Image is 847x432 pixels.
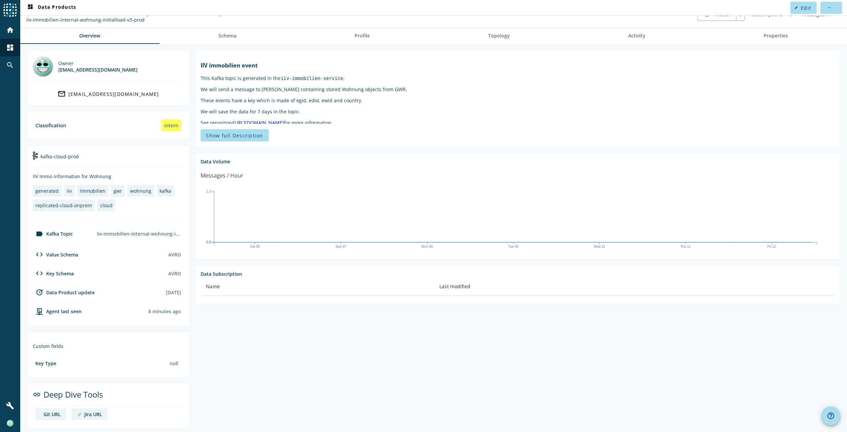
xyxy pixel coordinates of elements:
[80,188,106,194] div: immobilien
[3,3,17,17] img: spoud-logo.svg
[71,408,108,420] a: deep dive imageJira URL
[794,6,798,9] mat-icon: edit
[33,173,184,180] div: IIV Immo information for Wohnung
[26,4,34,12] mat-icon: dashboard
[166,289,181,296] div: [DATE]
[233,119,284,126] a: [URL][DOMAIN_NAME]
[281,76,343,81] code: iiv-immobilien-service
[206,240,211,244] text: 0.0
[6,61,14,69] mat-icon: search
[33,343,184,349] div: Custom fields
[680,245,691,248] text: Thu 11
[24,2,79,14] button: Data Products
[33,230,73,238] div: Kafka Topic
[201,75,835,81] p: This Kafka topic is generated in the .
[594,245,606,248] text: Wed 10
[94,228,184,240] div: iiv-immobilien-internal-wohnung-initialload-v3-prod
[6,26,14,34] mat-icon: home
[336,245,347,248] text: Sep 07
[35,122,66,129] div: Classification
[201,97,835,104] p: These events have a key which is made of egid, edid, ewid and country.
[698,8,736,20] button: Watch
[58,90,66,98] mat-icon: mail_outline
[79,33,100,38] span: Overview
[35,288,43,296] mat-icon: update
[33,151,184,168] div: kafka-cloud-prod
[35,250,43,259] mat-icon: code
[201,158,835,165] div: Data Volume
[250,245,260,248] text: Sat 06
[35,408,66,420] a: deep dive imageGit URL
[355,33,370,38] span: Profile
[33,88,184,100] a: [EMAIL_ADDRESS][DOMAIN_NAME]
[201,271,835,277] div: Data Subscription
[68,91,159,97] div: [EMAIL_ADDRESS][DOMAIN_NAME]
[33,390,41,399] mat-icon: link
[35,230,43,238] mat-icon: label
[434,277,835,296] th: Last modified
[33,56,53,77] img: DL_302872@mobi.ch
[33,288,95,296] div: Data Product update
[159,188,171,194] div: kafka
[488,33,510,38] span: Topology
[26,17,231,23] div: Kafka Topic: iiv-immobilien-internal-wohnung-initialload-v3-prod
[801,5,811,11] span: Edit
[114,188,122,194] div: gwr
[628,33,645,38] span: Activity
[201,277,434,296] th: Name
[508,245,519,248] text: Tue 09
[35,202,92,209] div: replicated-cloud-onprem
[201,86,835,92] p: We will send a message to [PERSON_NAME] containing stored Wohnung objects from GWR.
[130,188,151,194] div: wohnung
[58,66,138,73] div: [EMAIL_ADDRESS][DOMAIN_NAME]
[35,188,59,194] div: generated
[790,2,817,14] button: Edit
[201,129,268,141] button: Show full Description
[58,60,138,66] div: Owner
[168,270,181,277] div: AVRO
[33,152,38,160] img: kafka-cloud-prod
[67,188,72,194] div: iiv
[33,269,74,277] div: Key Schema
[201,171,243,180] div: Messages / Hour
[35,269,43,277] mat-icon: code
[7,420,13,427] img: 083ac3383f81e604a179e0aac88e4b3e
[218,33,236,38] span: Schema
[35,360,56,367] div: Key Type
[201,119,835,126] p: See repository for more information.
[77,412,82,417] img: deep dive image
[100,202,113,209] div: cloud
[162,119,181,131] div: intern
[827,412,835,420] mat-icon: help_outline
[201,62,835,69] h1: IIV immobilien event
[6,44,14,52] mat-icon: dashboard
[767,245,776,248] text: Fri 12
[26,4,76,12] span: Data Products
[201,108,835,115] p: We will save the data for 7 days in the topic.
[206,132,263,139] span: Show full Description
[148,308,181,315] div: Agents typically reports every 15min to 1h
[206,190,211,193] text: 1.0
[84,411,102,417] div: Jira URL
[827,6,831,9] mat-icon: more_horiz
[421,245,433,248] text: Mon 08
[6,402,14,410] mat-icon: build
[33,307,82,315] div: agent-env-cloud-prod
[764,33,788,38] span: Properties
[33,389,184,406] div: Deep Dive Tools
[43,411,61,417] div: Git URL
[33,250,78,259] div: Value Schema
[167,357,181,369] div: null
[168,251,181,258] div: AVRO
